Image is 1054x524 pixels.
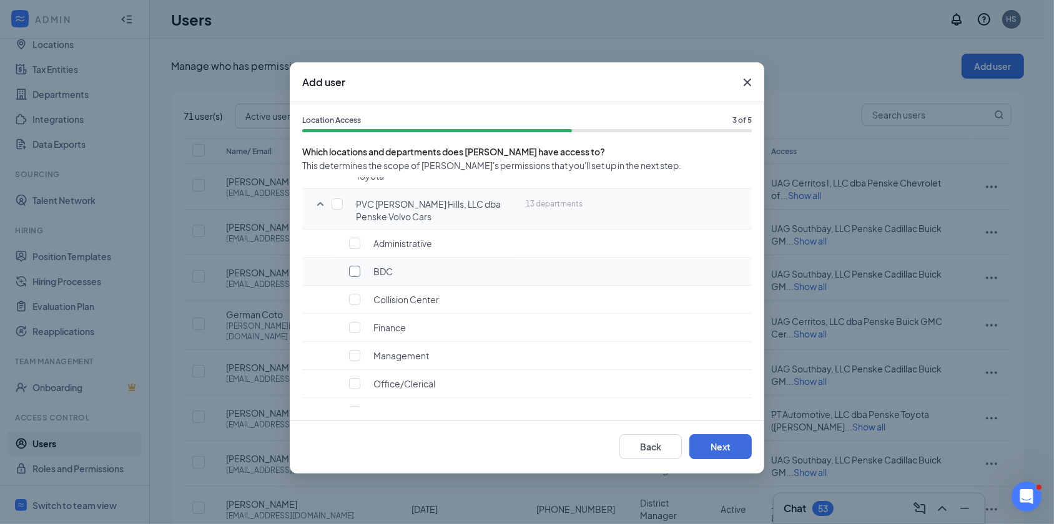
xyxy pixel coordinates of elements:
[1012,482,1042,512] iframe: Intercom live chat
[689,434,752,459] button: Next
[373,294,439,305] span: Collision Center
[373,238,432,249] span: Administrative
[619,434,682,459] button: Back
[302,75,345,89] h3: Add user
[302,145,752,158] span: Which locations and departments does [PERSON_NAME] have access to?
[313,196,328,211] svg: SmallChevronUp
[302,115,361,127] span: Location Access
[373,406,402,417] span: Painter
[302,158,752,172] span: This determines the scope of [PERSON_NAME]'s permissions that you'll set up in the next step.
[732,115,752,127] span: 3 of 5
[373,322,406,333] span: Finance
[740,75,755,90] svg: Cross
[373,378,435,389] span: Office/Clerical
[731,62,764,102] button: Close
[373,266,393,277] span: BDC
[373,350,429,361] span: Management
[356,198,501,222] span: PVC [PERSON_NAME] Hills, LLC dba Penske Volvo Cars
[526,199,583,208] span: 13 departments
